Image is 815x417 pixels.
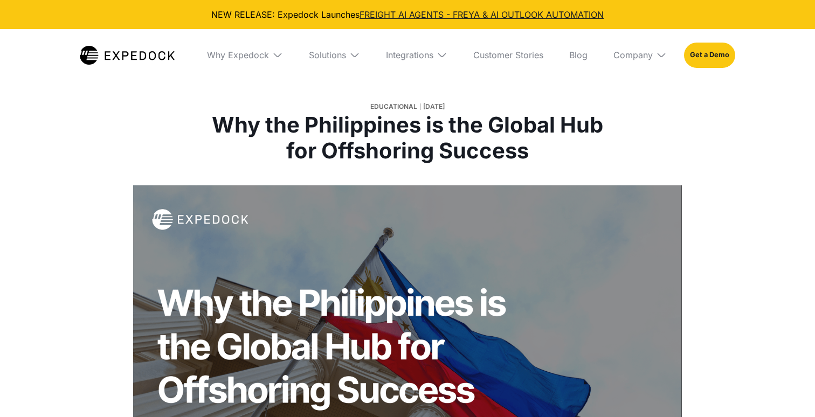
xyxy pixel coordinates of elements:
a: FREIGHT AI AGENTS - FREYA & AI OUTLOOK AUTOMATION [360,9,604,20]
div: Solutions [309,50,346,60]
div: Company [613,50,653,60]
div: Solutions [300,29,369,81]
div: Integrations [386,50,433,60]
a: Get a Demo [684,43,735,67]
div: Why Expedock [207,50,269,60]
div: NEW RELEASE: Expedock Launches [9,9,806,20]
div: Company [605,29,675,81]
div: Why Expedock [198,29,292,81]
div: Integrations [377,29,456,81]
a: Blog [561,29,596,81]
div: Educational [370,101,417,112]
div: [DATE] [423,101,445,112]
h1: Why the Philippines is the Global Hub for Offshoring Success [208,112,607,164]
a: Customer Stories [465,29,552,81]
